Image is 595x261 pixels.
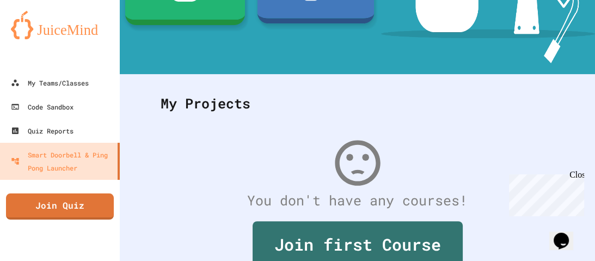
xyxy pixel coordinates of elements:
div: My Teams/Classes [11,76,89,89]
div: Quiz Reports [11,124,73,137]
iframe: chat widget [505,170,584,216]
img: logo-orange.svg [11,11,109,39]
iframe: chat widget [549,217,584,250]
div: My Projects [150,82,565,125]
div: You don't have any courses! [150,190,565,211]
div: Chat with us now!Close [4,4,75,69]
a: Join Quiz [6,193,114,220]
div: Smart Doorbell & Ping Pong Launcher [11,148,113,174]
div: Code Sandbox [11,100,73,113]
